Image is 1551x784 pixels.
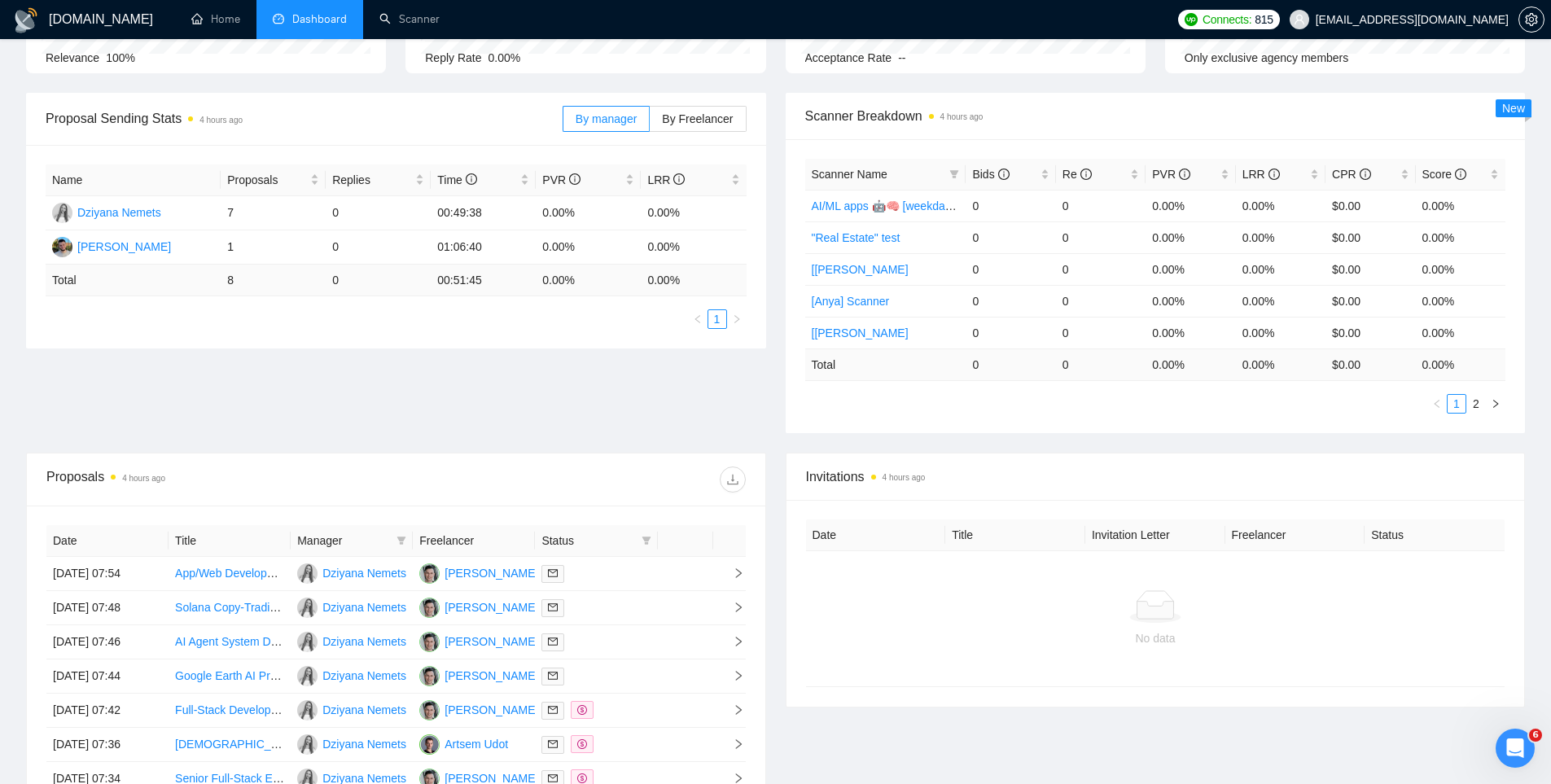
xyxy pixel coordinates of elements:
td: 0.00% [1236,285,1325,317]
td: 0.00 % [1236,348,1325,380]
time: 4 hours ago [883,473,926,482]
iframe: Intercom live chat [1496,729,1535,768]
th: Freelancer [1225,519,1365,551]
span: filter [393,528,410,553]
li: 2 [1466,394,1486,414]
div: [PERSON_NAME] [445,633,538,650]
a: YN[PERSON_NAME] [419,703,538,716]
span: mail [548,637,558,646]
a: Solana Copy-Trading & Liquidity Pool Sniping Bot Development [175,601,496,614]
img: YN [419,632,440,652]
img: DN [297,632,318,652]
span: LRR [1242,168,1280,181]
span: mail [548,568,558,578]
span: CPR [1332,168,1370,181]
span: filter [397,536,406,545]
time: 4 hours ago [122,474,165,483]
a: [[PERSON_NAME] [812,263,909,276]
span: left [693,314,703,324]
img: YN [419,563,440,584]
time: 4 hours ago [199,116,243,125]
span: filter [949,169,959,179]
div: Dziyana Nemets [322,564,406,582]
li: 1 [1447,394,1466,414]
a: [DEMOGRAPHIC_DATA] AI App Development for Kids [175,738,451,751]
span: New [1502,102,1525,115]
span: right [732,314,742,324]
td: 0.00% [1146,190,1235,221]
img: DN [297,700,318,720]
span: Scanner Name [812,168,887,181]
div: Proposals [46,466,396,493]
td: 0 [966,348,1055,380]
time: 4 hours ago [940,112,984,121]
a: DNDziyana Nemets [297,566,406,579]
td: 0.00% [1236,317,1325,348]
button: left [1427,394,1447,414]
td: 0.00% [536,196,641,230]
div: No data [819,629,1492,647]
li: Previous Page [1427,394,1447,414]
button: right [1486,394,1505,414]
td: 0 [326,196,431,230]
li: Previous Page [688,309,708,329]
img: DN [297,563,318,584]
span: Replies [332,171,412,189]
td: $ 0.00 [1325,348,1415,380]
a: Full-Stack Developer (Next.js, Supabase, Plaid, OpenAI) for Scalable Fintech Build [175,703,594,716]
th: Date [46,525,169,557]
span: Dashboard [292,12,347,26]
td: 0 [1056,348,1146,380]
td: 0 [966,221,1055,253]
a: 1 [708,310,726,328]
span: dollar [577,739,587,749]
td: 0.00% [1236,190,1325,221]
td: Solana Copy-Trading & Liquidity Pool Sniping Bot Development [169,591,291,625]
span: By Freelancer [662,112,733,125]
div: Dziyana Nemets [322,633,406,650]
a: AUArtsem Udot [419,737,508,750]
span: mail [548,705,558,715]
div: Dziyana Nemets [322,598,406,616]
th: Proposals [221,164,326,196]
td: 0.00% [1236,253,1325,285]
a: searchScanner [379,12,440,26]
div: Dziyana Nemets [322,735,406,753]
a: DNDziyana Nemets [297,634,406,647]
span: Proposals [227,171,307,189]
td: 0.00% [1416,285,1505,317]
span: right [720,670,744,681]
td: [DATE] 07:42 [46,694,169,728]
td: 0 [1056,317,1146,348]
div: Dziyana Nemets [322,667,406,685]
td: [DATE] 07:44 [46,659,169,694]
td: 0 [966,285,1055,317]
span: left [1432,399,1442,409]
a: DNDziyana Nemets [52,205,161,218]
div: [PERSON_NAME] [445,564,538,582]
span: mail [548,739,558,749]
td: Google Earth AI Project [169,659,291,694]
img: AK [52,237,72,257]
button: download [720,466,746,493]
td: 0.00% [1416,221,1505,253]
td: Christian AI App Development for Kids [169,728,291,762]
img: logo [13,7,39,33]
td: [DATE] 07:54 [46,557,169,591]
a: DNDziyana Nemets [297,600,406,613]
div: Artsem Udot [445,735,508,753]
a: AK[PERSON_NAME] [52,239,171,252]
td: 0.00% [1416,317,1505,348]
a: DNDziyana Nemets [297,703,406,716]
td: [DATE] 07:48 [46,591,169,625]
a: DNDziyana Nemets [297,668,406,681]
span: right [720,567,744,579]
img: upwork-logo.png [1185,13,1198,26]
td: 0.00 % [1146,348,1235,380]
td: 8 [221,265,326,296]
td: 0.00 % [1416,348,1505,380]
span: info-circle [1455,169,1466,180]
button: right [727,309,747,329]
div: Dziyana Nemets [322,701,406,719]
td: $0.00 [1325,253,1415,285]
